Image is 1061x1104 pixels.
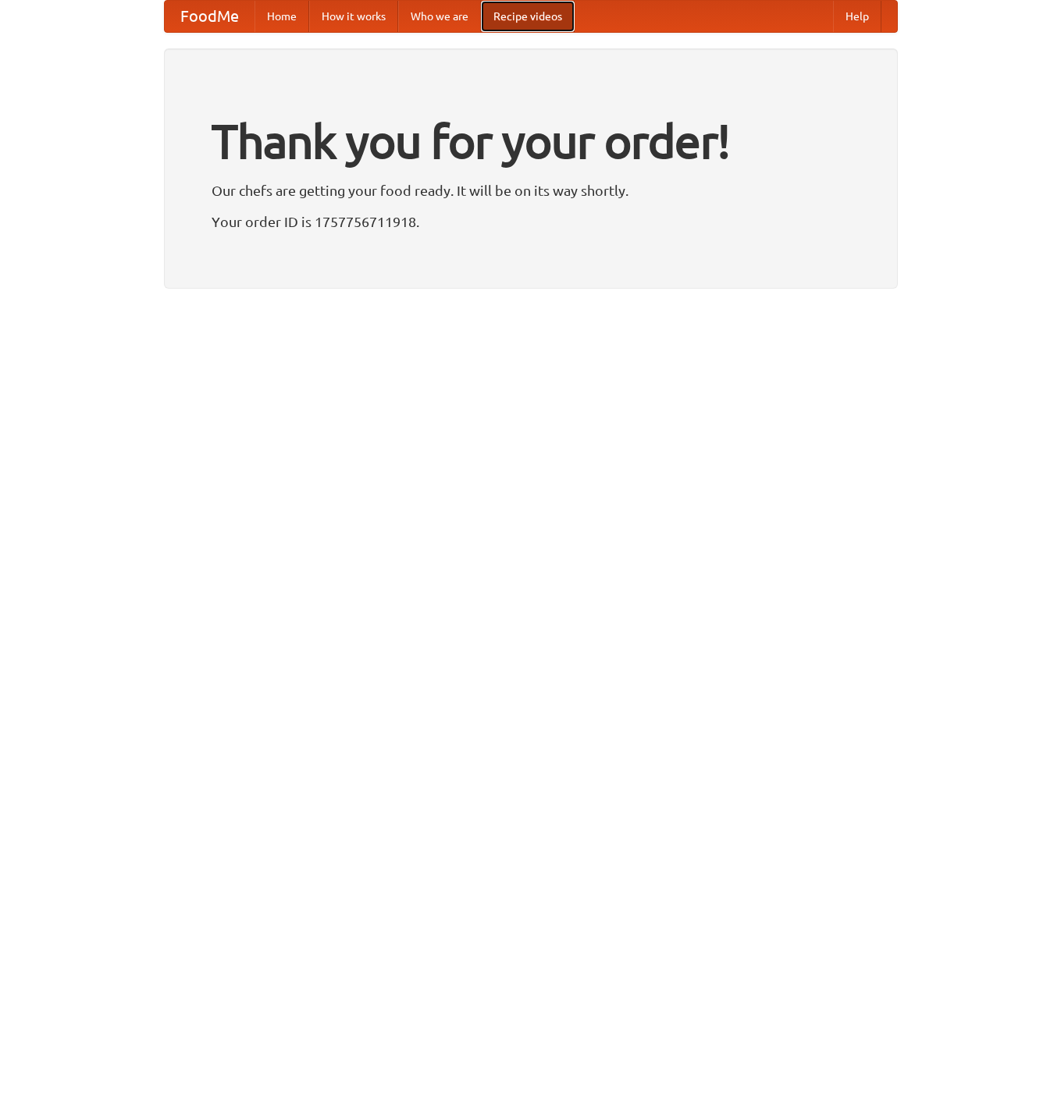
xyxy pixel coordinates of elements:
[212,104,850,179] h1: Thank you for your order!
[481,1,575,32] a: Recipe videos
[833,1,881,32] a: Help
[212,210,850,233] p: Your order ID is 1757756711918.
[398,1,481,32] a: Who we are
[255,1,309,32] a: Home
[212,179,850,202] p: Our chefs are getting your food ready. It will be on its way shortly.
[309,1,398,32] a: How it works
[165,1,255,32] a: FoodMe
